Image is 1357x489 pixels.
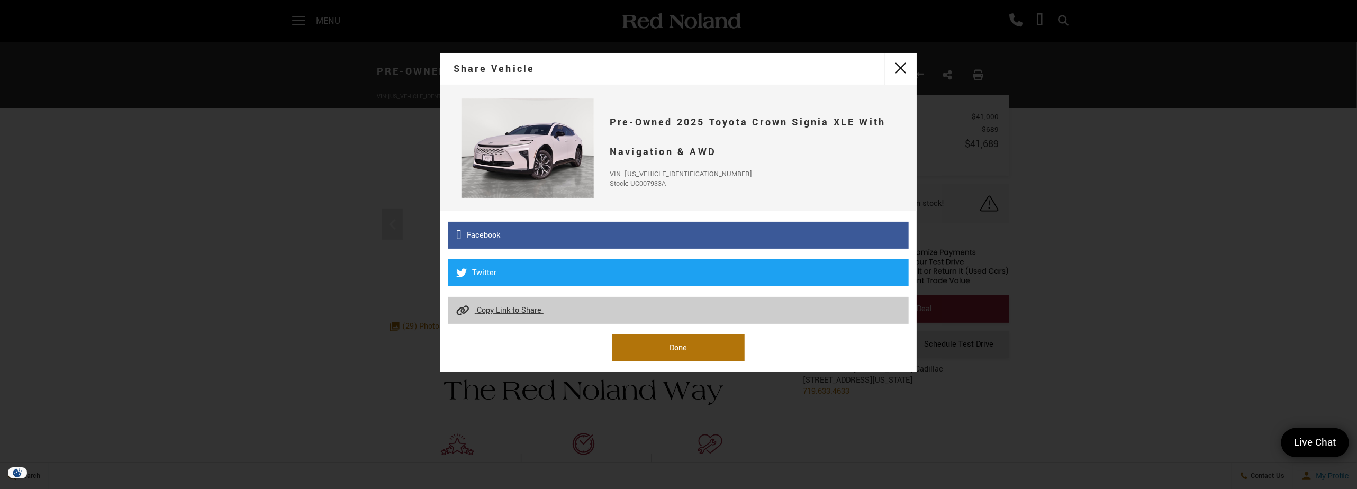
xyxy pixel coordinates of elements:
[610,169,895,179] span: VIN: [US_VEHICLE_IDENTIFICATION_NUMBER]
[610,179,895,188] span: Stock: UC007933A
[5,467,30,478] section: Click to Open Cookie Consent Modal
[462,98,594,198] img: 2025 Toyota Crown Signia XLE
[612,334,745,361] a: Done
[477,305,541,316] span: Copy Link to Share
[5,467,30,478] img: Opt-Out Icon
[885,53,917,85] button: close
[1281,428,1349,457] a: Live Chat
[448,297,909,324] a: Copy Link to Share
[448,259,909,286] a: Twitter
[610,107,895,167] h2: Pre-Owned 2025 Toyota Crown Signia XLE With Navigation & AWD
[448,222,909,249] a: Facebook
[454,54,535,84] h2: Share Vehicle
[1289,436,1342,450] span: Live Chat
